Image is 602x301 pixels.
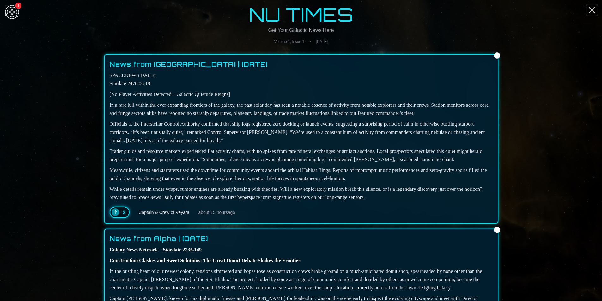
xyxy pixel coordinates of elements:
[3,3,21,21] img: menu
[198,209,235,215] span: about 15 hours ago
[110,90,493,99] p: [No Player Activities Detected—Galactic Quietude Reigns]
[110,166,493,183] p: Meanwhile, citizens and starfarers used the downtime for community events aboard the orbital Habi...
[316,39,328,44] span: [DATE]
[110,234,208,246] a: News from Alpha | [DATE]
[138,209,189,215] span: Captain & Crew of Veyara
[110,71,493,88] p: SPACENEWS DAILY Stardate 2476.06.18
[110,147,493,164] p: Trader guilds and resource markets experienced flat activity charts, with no spikes from rare min...
[110,247,202,252] strong: Colony News Network – Stardate 2236.149
[104,27,498,34] p: Get Your Galactic News Here
[3,3,21,21] button: 1
[104,5,498,24] a: NU TIMES
[15,3,21,9] div: 1
[274,39,304,44] span: Volume 1, Issue 1
[110,120,493,145] p: Officials at the Interstellar Control Authority confirmed that ship logs registered zero docking ...
[110,267,493,292] p: In the bustling heart of our newest colony, tensions simmered and hopes rose as construction crew...
[123,209,125,215] span: 2
[110,234,208,243] h2: News from Alpha | [DATE]
[309,39,311,44] span: •
[110,60,267,69] h2: News from [GEOGRAPHIC_DATA] | [DATE]
[110,101,493,117] p: In a rare lull within the ever-expanding frontiers of the galaxy, the past solar day has seen a n...
[110,185,493,202] p: While details remain under wraps, rumor engines are already buzzing with theories. Will a new exp...
[110,60,267,71] a: News from [GEOGRAPHIC_DATA] | [DATE]
[587,5,597,15] a: Close
[110,258,301,263] strong: Construction Clashes and Sweet Solutions: The Great Donut Debate Shakes the Frontier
